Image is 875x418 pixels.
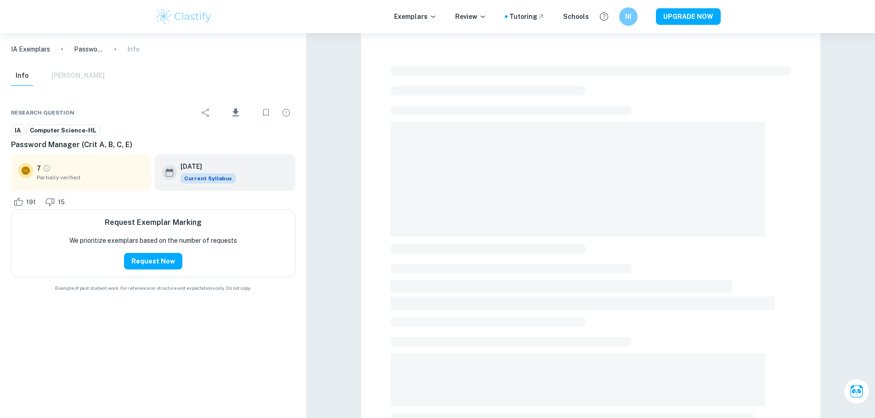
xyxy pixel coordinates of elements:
p: We prioritize exemplars based on the number of requests [69,235,237,246]
span: 191 [21,198,41,207]
span: 15 [53,198,70,207]
span: IA [11,126,24,135]
div: Like [11,195,41,209]
span: Current Syllabus [181,173,236,183]
span: Example of past student work. For reference on structure and expectations only. Do not copy. [11,285,295,292]
h6: [DATE] [181,161,228,172]
p: Exemplars [394,11,437,22]
a: Computer Science-HL [26,125,100,136]
img: Clastify logo [155,7,213,26]
a: IA [11,125,24,136]
button: Request Now [124,253,182,269]
h6: NI [623,11,633,22]
button: NI [619,7,638,26]
span: Partially verified [37,173,144,182]
a: Schools [563,11,589,22]
p: Review [455,11,486,22]
button: Help and Feedback [596,9,612,24]
a: Tutoring [509,11,545,22]
div: This exemplar is based on the current syllabus. Feel free to refer to it for inspiration/ideas wh... [181,173,236,183]
button: UPGRADE NOW [656,8,721,25]
p: Info [127,44,140,54]
button: Ask Clai [844,378,869,404]
button: Info [11,66,33,86]
div: Report issue [277,103,295,122]
h6: Password Manager (Crit A, B, C, E) [11,139,295,150]
div: Share [197,103,215,122]
p: 7 [37,163,41,173]
div: Bookmark [257,103,275,122]
span: Research question [11,109,74,117]
a: IA Exemplars [11,44,50,54]
div: Dislike [43,195,70,209]
span: Computer Science-HL [27,126,100,135]
p: Password Manager (Crit A, B, C, E) [74,44,103,54]
a: Grade partially verified [43,164,51,172]
h6: Request Exemplar Marking [105,217,202,228]
div: Download [217,101,255,125]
